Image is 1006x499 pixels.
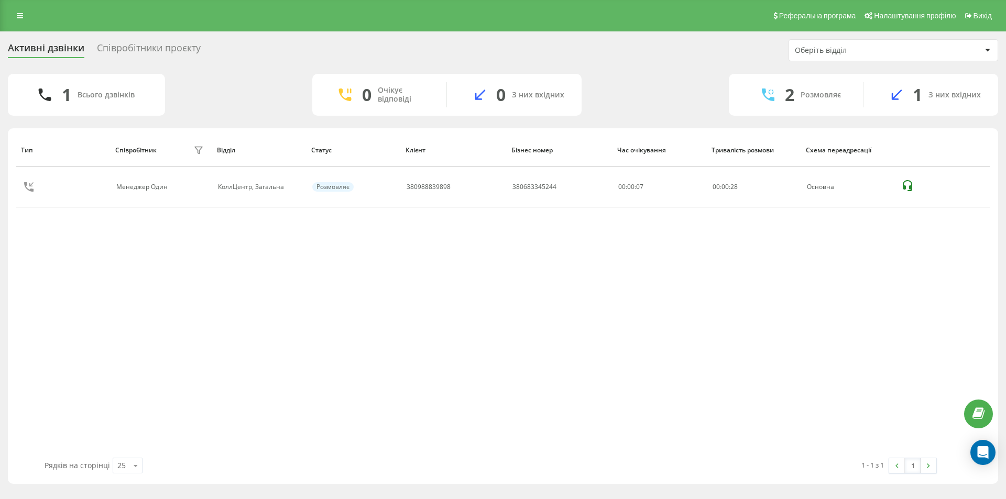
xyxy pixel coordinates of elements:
div: Активні дзвінки [8,42,84,59]
div: Відділ [217,147,301,154]
div: Всього дзвінків [78,91,135,99]
span: Рядків на сторінці [45,460,110,470]
div: Співробітник [115,147,157,154]
div: КоллЦентр, Загальна [218,183,301,191]
div: Очікує відповіді [378,86,431,104]
div: 0 [496,85,506,105]
div: 0 [362,85,371,105]
div: Розмовляє [312,182,354,192]
div: Менеджер Один [116,183,170,191]
div: Клієнт [406,147,501,154]
div: 1 - 1 з 1 [861,460,884,470]
a: 1 [905,458,921,473]
div: 380988839898 [407,183,451,191]
div: Тип [21,147,105,154]
span: 00 [713,182,720,191]
div: З них вхідних [928,91,981,99]
span: Реферальна програма [779,12,856,20]
div: 2 [785,85,794,105]
div: Час очікування [617,147,702,154]
div: Open Intercom Messenger [970,440,996,465]
div: 380683345244 [512,183,556,191]
div: Бізнес номер [511,147,607,154]
div: 25 [117,460,126,471]
div: 1 [913,85,922,105]
span: Вихід [974,12,992,20]
div: Оберіть відділ [795,46,920,55]
div: 00:00:07 [618,183,701,191]
div: : : [713,183,738,191]
span: 28 [730,182,738,191]
div: 1 [62,85,71,105]
div: Тривалість розмови [712,147,796,154]
div: Розмовляє [801,91,841,99]
span: 00 [721,182,729,191]
div: Схема переадресації [806,147,890,154]
div: Співробітники проєкту [97,42,201,59]
div: Основна [807,183,890,191]
div: З них вхідних [512,91,564,99]
div: Статус [311,147,396,154]
span: Налаштування профілю [874,12,956,20]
